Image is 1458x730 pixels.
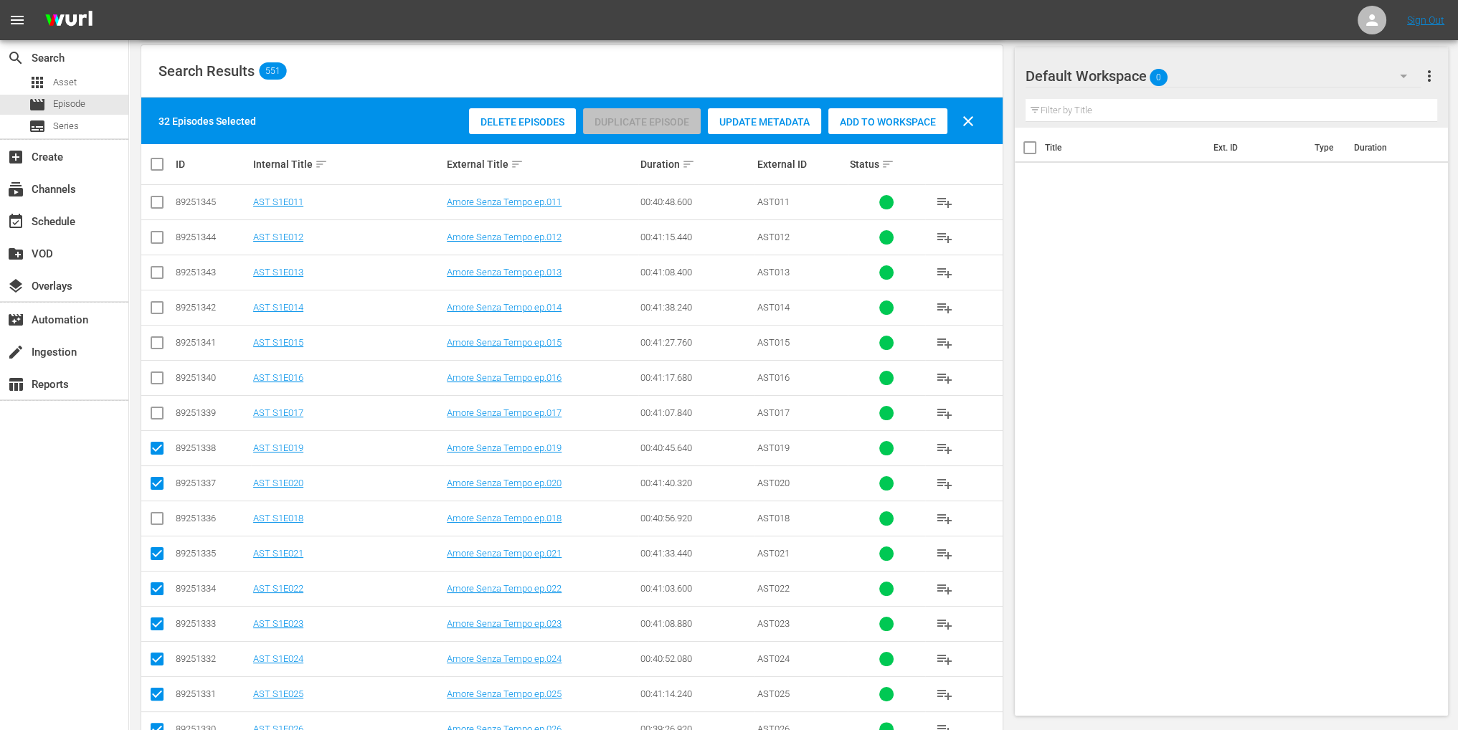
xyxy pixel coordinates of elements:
th: Type [1305,128,1345,168]
div: Internal Title [253,156,442,173]
a: AST S1E012 [253,232,303,242]
span: Add to Workspace [828,116,947,128]
div: 00:41:08.400 [640,267,752,278]
button: playlist_add [927,466,962,501]
th: Title [1045,128,1204,168]
span: Overlays [7,278,24,295]
div: 89251344 [176,232,249,242]
button: playlist_add [927,431,962,465]
span: Asset [53,75,77,90]
span: Schedule [7,213,24,230]
button: Delete Episodes [469,108,576,134]
a: AST S1E020 [253,478,303,488]
span: Asset [29,74,46,91]
div: 32 Episodes Selected [158,114,256,128]
span: sort [315,158,328,171]
div: Default Workspace [1026,56,1421,96]
div: 89251333 [176,618,249,629]
div: 00:41:33.440 [640,548,752,559]
a: AST S1E016 [253,372,303,383]
button: playlist_add [927,255,962,290]
button: playlist_add [927,290,962,325]
span: playlist_add [936,264,953,281]
div: 00:41:07.840 [640,407,752,418]
a: Amore Senza Tempo ep.023 [447,618,562,629]
span: Automation [7,311,24,328]
div: 00:41:38.240 [640,302,752,313]
span: AST024 [757,653,789,664]
span: Search [7,49,24,67]
span: Can only bulk duplicate episodes with 20 or fewer episodes [583,113,701,130]
div: ID [176,158,249,170]
div: 89251345 [176,196,249,207]
a: Amore Senza Tempo ep.015 [447,337,562,348]
button: playlist_add [927,536,962,571]
a: Sign Out [1407,14,1444,26]
span: AST011 [757,196,789,207]
a: Amore Senza Tempo ep.016 [447,372,562,383]
span: playlist_add [936,545,953,562]
div: 00:41:17.680 [640,372,752,383]
span: VOD [7,245,24,262]
span: Channels [7,181,24,198]
span: Episode [29,96,46,113]
a: AST S1E017 [253,407,303,418]
span: more_vert [1420,67,1437,85]
span: playlist_add [936,299,953,316]
span: Search Results [158,62,255,80]
a: AST S1E023 [253,618,303,629]
div: 89251341 [176,337,249,348]
a: Amore Senza Tempo ep.024 [447,653,562,664]
button: playlist_add [927,677,962,711]
span: Update Metadata [708,116,821,128]
button: Add to Workspace [828,108,947,134]
button: playlist_add [927,361,962,395]
span: playlist_add [936,369,953,387]
a: Amore Senza Tempo ep.020 [447,478,562,488]
span: Delete Episodes [469,116,576,128]
div: External Title [447,156,636,173]
a: AST S1E021 [253,548,303,559]
a: Amore Senza Tempo ep.012 [447,232,562,242]
img: ans4CAIJ8jUAAAAAAAAAAAAAAAAAAAAAAAAgQb4GAAAAAAAAAAAAAAAAAAAAAAAAJMjXAAAAAAAAAAAAAAAAAAAAAAAAgAT5G... [34,4,103,37]
button: playlist_add [927,396,962,430]
span: Duplicate Episode [583,116,701,128]
span: Reports [7,376,24,393]
div: 89251343 [176,267,249,278]
div: 89251340 [176,372,249,383]
span: playlist_add [936,580,953,597]
div: Duration [640,156,752,173]
button: Duplicate Episode [583,108,701,134]
button: playlist_add [927,220,962,255]
a: AST S1E015 [253,337,303,348]
div: 00:41:40.320 [640,478,752,488]
a: AST S1E022 [253,583,303,594]
span: AST013 [757,267,789,278]
a: Amore Senza Tempo ep.017 [447,407,562,418]
div: 89251338 [176,442,249,453]
div: 00:40:48.600 [640,196,752,207]
button: playlist_add [927,642,962,676]
span: playlist_add [936,194,953,211]
div: 89251332 [176,653,249,664]
div: 89251339 [176,407,249,418]
span: Episode [53,97,85,111]
span: Create [7,148,24,166]
div: 89251342 [176,302,249,313]
button: playlist_add [927,185,962,219]
div: 00:41:15.440 [640,232,752,242]
span: AST012 [757,232,789,242]
span: AST025 [757,688,789,699]
span: 0 [1150,62,1168,93]
div: Status [850,156,923,173]
span: AST015 [757,337,789,348]
div: 00:40:56.920 [640,513,752,523]
div: 00:40:52.080 [640,653,752,664]
a: Amore Senza Tempo ep.018 [447,513,562,523]
span: sort [881,158,894,171]
button: playlist_add [927,572,962,606]
button: playlist_add [927,326,962,360]
div: 89251335 [176,548,249,559]
span: AST023 [757,618,789,629]
span: AST017 [757,407,789,418]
